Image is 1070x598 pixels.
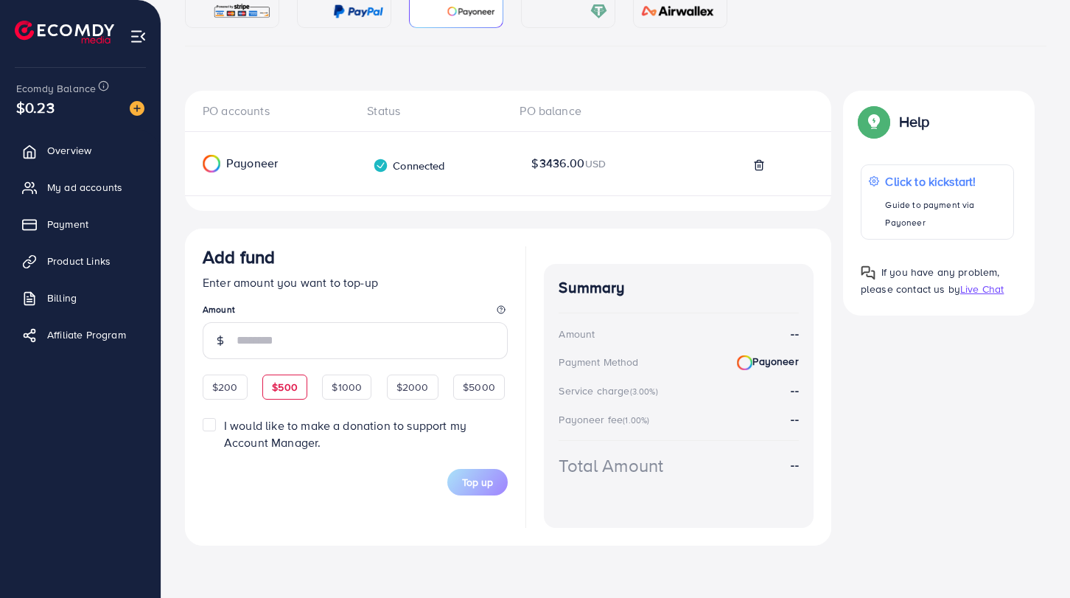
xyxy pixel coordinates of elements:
[737,354,798,370] strong: Payoneer
[447,3,495,20] img: card
[960,282,1004,296] span: Live Chat
[47,217,88,232] span: Payment
[462,475,493,490] span: Top up
[1007,532,1059,587] iframe: Chat
[559,279,798,297] h4: Summary
[791,411,798,427] strong: --
[559,453,663,479] div: Total Amount
[47,254,111,268] span: Product Links
[47,327,126,342] span: Affiliate Program
[899,113,930,131] p: Help
[447,469,508,496] button: Top up
[203,102,355,119] div: PO accounts
[272,380,298,394] span: $500
[861,265,1000,296] span: If you have any problem, please contact us by
[508,102,660,119] div: PO balance
[630,386,658,397] small: (3.00%)
[203,274,508,291] p: Enter amount you want to top-up
[213,3,271,20] img: card
[861,265,875,280] img: Popup guide
[11,283,150,313] a: Billing
[590,3,607,20] img: card
[185,155,329,173] div: Payoneer
[203,155,220,173] img: Payoneer
[11,209,150,239] a: Payment
[559,355,638,369] div: Payment Method
[791,456,798,473] strong: --
[585,156,606,171] span: USD
[885,173,1006,190] p: Click to kickstart!
[559,412,654,427] div: Payoneer fee
[463,380,495,394] span: $5000
[373,158,388,173] img: verified
[11,320,150,350] a: Affiliate Program
[355,102,508,119] div: Status
[373,158,444,173] div: Connected
[623,414,649,426] small: (1.00%)
[47,143,91,158] span: Overview
[47,180,122,195] span: My ad accounts
[885,196,1006,232] p: Guide to payment via Payoneer
[559,327,595,341] div: Amount
[737,355,752,371] img: Payoneer
[333,3,383,20] img: card
[559,383,662,398] div: Service charge
[11,173,150,202] a: My ad accounts
[531,155,606,172] span: $3436.00
[11,136,150,165] a: Overview
[332,380,362,394] span: $1000
[47,291,77,305] span: Billing
[791,325,798,342] strong: --
[11,246,150,276] a: Product Links
[15,21,114,44] img: logo
[637,3,719,20] img: card
[396,380,429,394] span: $2000
[16,81,96,96] span: Ecomdy Balance
[203,246,275,268] h3: Add fund
[130,28,147,45] img: menu
[203,303,508,321] legend: Amount
[212,380,238,394] span: $200
[861,108,887,135] img: Popup guide
[224,417,466,451] span: I would like to make a donation to support my Account Manager.
[16,97,55,118] span: $0.23
[791,382,798,398] strong: --
[130,101,144,116] img: image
